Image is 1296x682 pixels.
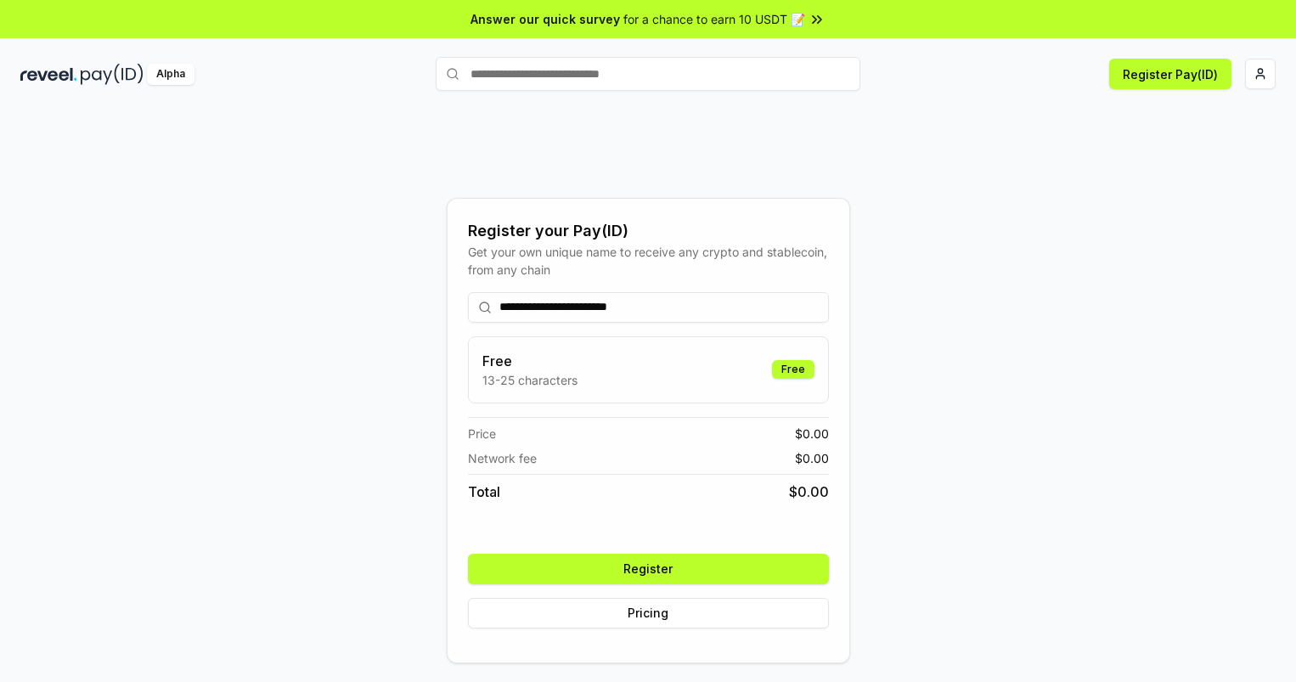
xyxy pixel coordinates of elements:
[147,64,194,85] div: Alpha
[20,64,77,85] img: reveel_dark
[468,449,537,467] span: Network fee
[468,554,829,584] button: Register
[772,360,814,379] div: Free
[468,425,496,442] span: Price
[471,10,620,28] span: Answer our quick survey
[795,425,829,442] span: $ 0.00
[468,482,500,502] span: Total
[81,64,144,85] img: pay_id
[468,219,829,243] div: Register your Pay(ID)
[468,243,829,279] div: Get your own unique name to receive any crypto and stablecoin, from any chain
[482,351,578,371] h3: Free
[789,482,829,502] span: $ 0.00
[623,10,805,28] span: for a chance to earn 10 USDT 📝
[482,371,578,389] p: 13-25 characters
[795,449,829,467] span: $ 0.00
[468,598,829,628] button: Pricing
[1109,59,1231,89] button: Register Pay(ID)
